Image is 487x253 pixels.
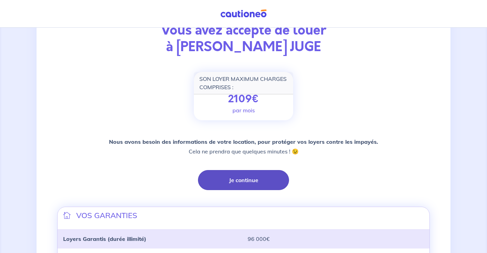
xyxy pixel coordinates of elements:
[57,22,430,55] p: Vous avez accepté de louer à [PERSON_NAME] JUGE
[194,72,293,94] div: SON LOYER MAXIMUM CHARGES COMPRISES :
[228,93,259,105] p: 2109
[63,235,146,242] strong: Loyers Garantis (durée illimité)
[248,235,424,243] p: 96 000€
[109,137,378,156] p: Cela ne prendra que quelques minutes ! 😉
[252,91,259,106] span: €
[232,106,255,114] p: par mois
[198,170,289,190] button: Je continue
[76,210,137,221] p: VOS GARANTIES
[218,9,269,18] img: Cautioneo
[109,138,378,145] strong: Nous avons besoin des informations de votre location, pour protéger vos loyers contre les impayés.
